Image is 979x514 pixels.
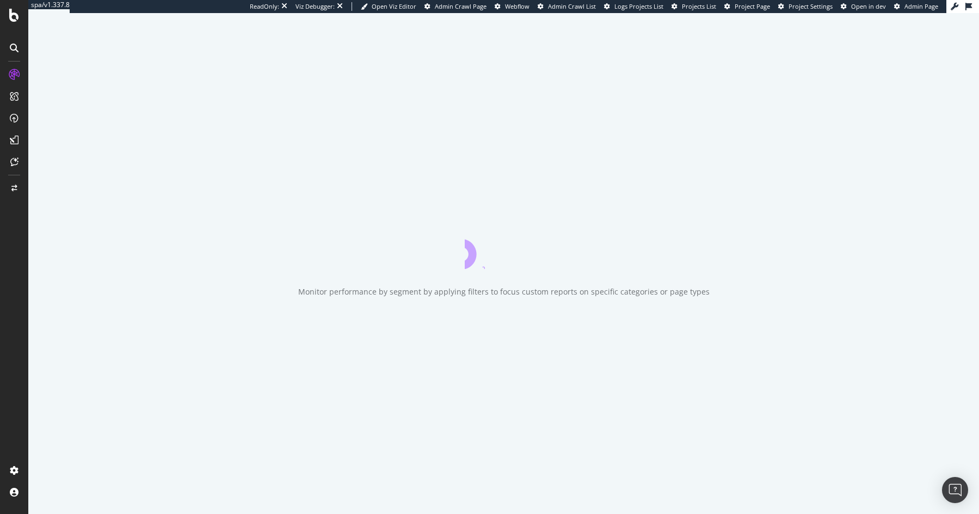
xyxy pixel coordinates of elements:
span: Webflow [505,2,529,10]
a: Admin Crawl Page [424,2,487,11]
a: Open Viz Editor [361,2,416,11]
div: animation [465,230,543,269]
a: Projects List [672,2,716,11]
span: Project Page [735,2,770,10]
a: Project Page [724,2,770,11]
a: Admin Page [894,2,938,11]
a: Logs Projects List [604,2,663,11]
span: Admin Page [904,2,938,10]
a: Webflow [495,2,529,11]
span: Open Viz Editor [372,2,416,10]
a: Open in dev [841,2,886,11]
span: Projects List [682,2,716,10]
span: Logs Projects List [614,2,663,10]
div: Monitor performance by segment by applying filters to focus custom reports on specific categories... [298,286,710,297]
a: Project Settings [778,2,833,11]
span: Open in dev [851,2,886,10]
div: ReadOnly: [250,2,279,11]
div: Open Intercom Messenger [942,477,968,503]
span: Admin Crawl Page [435,2,487,10]
span: Admin Crawl List [548,2,596,10]
div: Viz Debugger: [295,2,335,11]
a: Admin Crawl List [538,2,596,11]
span: Project Settings [789,2,833,10]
